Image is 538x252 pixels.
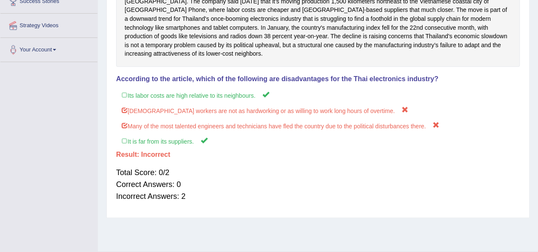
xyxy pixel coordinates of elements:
h4: According to the article, which of the following are disadvantages for the Thai electronics indus... [116,75,520,83]
a: Your Account [0,38,97,59]
a: Strategy Videos [0,14,97,35]
label: [DEMOGRAPHIC_DATA] workers are not as hardworking or as willing to work long hours of overtime. [116,102,520,118]
div: Total Score: 0/2 Correct Answers: 0 Incorrect Answers: 2 [116,162,520,207]
label: Many of the most talented engineers and technicians have fled the country due to the political di... [116,118,520,133]
h4: Result: [116,151,520,159]
label: Its labor costs are high relative to its neighbours. [116,87,520,103]
label: It is far from its suppliers. [116,133,520,149]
